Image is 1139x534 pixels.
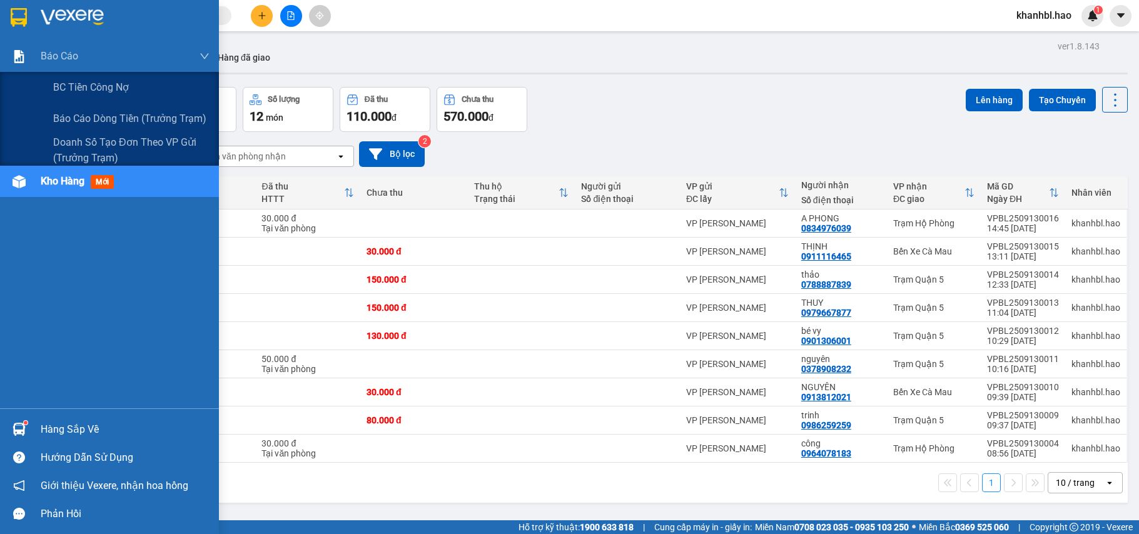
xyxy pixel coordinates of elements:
[1071,246,1120,256] div: khanhbl.hao
[893,331,974,341] div: Trạm Quận 5
[13,175,26,188] img: warehouse-icon
[418,135,431,148] sup: 2
[987,194,1049,204] div: Ngày ĐH
[581,181,674,191] div: Người gửi
[41,478,188,493] span: Giới thiệu Vexere, nhận hoa hồng
[686,194,779,204] div: ĐC lấy
[258,11,266,20] span: plus
[755,520,909,534] span: Miền Nam
[686,331,789,341] div: VP [PERSON_NAME]
[801,280,851,290] div: 0788887839
[801,410,881,420] div: trinh
[41,48,78,64] span: Báo cáo
[261,223,354,233] div: Tại văn phòng
[801,392,851,402] div: 0913812021
[1029,89,1096,111] button: Tạo Chuyến
[893,359,974,369] div: Trạm Quận 5
[893,303,974,313] div: Trạm Quận 5
[359,141,425,167] button: Bộ lọc
[1071,188,1120,198] div: Nhân viên
[261,213,354,223] div: 30.000 đ
[1071,443,1120,453] div: khanhbl.hao
[966,89,1023,111] button: Lên hàng
[367,415,462,425] div: 80.000 đ
[53,134,210,166] span: Doanh số tạo đơn theo VP gửi (trưởng trạm)
[243,87,333,132] button: Số lượng12món
[1094,6,1103,14] sup: 1
[367,331,462,341] div: 130.000 đ
[13,50,26,63] img: solution-icon
[801,336,851,346] div: 0901306001
[1058,39,1100,53] div: ver 1.8.143
[987,382,1059,392] div: VPBL2509130010
[41,175,84,187] span: Kho hàng
[680,176,795,209] th: Toggle SortBy
[250,109,263,124] span: 12
[801,354,881,364] div: nguyên
[686,387,789,397] div: VP [PERSON_NAME]
[794,522,909,532] strong: 0708 023 035 - 0935 103 250
[987,326,1059,336] div: VPBL2509130012
[1071,387,1120,397] div: khanhbl.hao
[686,303,789,313] div: VP [PERSON_NAME]
[893,443,974,453] div: Trạm Hộ Phòng
[1071,303,1120,313] div: khanhbl.hao
[462,95,494,104] div: Chưa thu
[893,181,964,191] div: VP nhận
[91,175,114,189] span: mới
[981,176,1065,209] th: Toggle SortBy
[443,109,489,124] span: 570.000
[987,448,1059,458] div: 08:56 [DATE]
[261,194,344,204] div: HTTT
[581,194,674,204] div: Số điện thoại
[1115,10,1126,21] span: caret-down
[912,525,916,530] span: ⚪️
[686,359,789,369] div: VP [PERSON_NAME]
[801,223,851,233] div: 0834976039
[893,275,974,285] div: Trạm Quận 5
[1071,359,1120,369] div: khanhbl.hao
[367,387,462,397] div: 30.000 đ
[801,251,851,261] div: 0911116465
[474,194,559,204] div: Trạng thái
[654,520,752,534] span: Cung cấp máy in - giấy in:
[13,508,25,520] span: message
[41,420,210,439] div: Hàng sắp về
[261,364,354,374] div: Tại văn phòng
[261,438,354,448] div: 30.000 đ
[41,505,210,523] div: Phản hồi
[1006,8,1081,23] span: khanhbl.hao
[1110,5,1131,27] button: caret-down
[13,480,25,491] span: notification
[392,113,397,123] span: đ
[686,275,789,285] div: VP [PERSON_NAME]
[987,181,1049,191] div: Mã GD
[987,438,1059,448] div: VPBL2509130004
[987,354,1059,364] div: VPBL2509130011
[309,5,331,27] button: aim
[801,195,881,205] div: Số điện thoại
[982,473,1001,492] button: 1
[893,218,974,228] div: Trạm Hộ Phòng
[13,451,25,463] span: question-circle
[437,87,527,132] button: Chưa thu570.000đ
[24,421,28,425] sup: 1
[53,79,129,95] span: BC tiền công nợ
[580,522,634,532] strong: 1900 633 818
[801,364,851,374] div: 0378908232
[987,223,1059,233] div: 14:45 [DATE]
[286,11,295,20] span: file-add
[280,5,302,27] button: file-add
[1018,520,1020,534] span: |
[686,181,779,191] div: VP gửi
[255,176,360,209] th: Toggle SortBy
[987,336,1059,346] div: 10:29 [DATE]
[893,387,974,397] div: Bến Xe Cà Mau
[468,176,575,209] th: Toggle SortBy
[955,522,1009,532] strong: 0369 525 060
[987,392,1059,402] div: 09:39 [DATE]
[251,5,273,27] button: plus
[1070,523,1078,531] span: copyright
[801,298,881,308] div: THUY
[987,270,1059,280] div: VPBL2509130014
